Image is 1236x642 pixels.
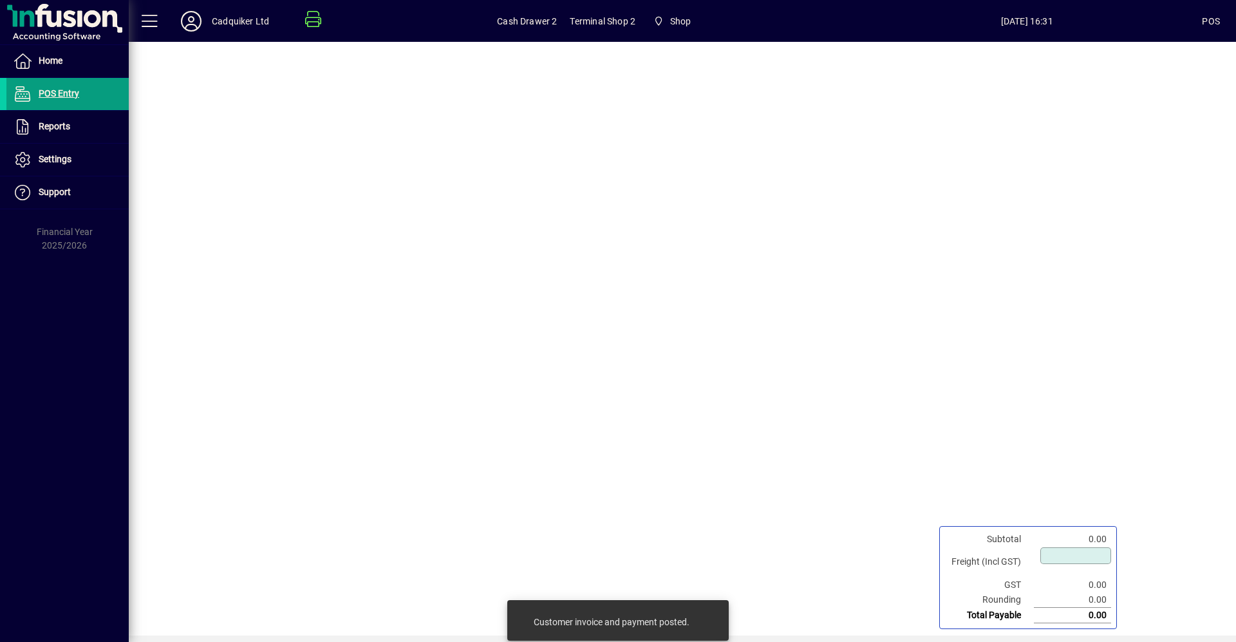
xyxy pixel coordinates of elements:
span: Shop [670,11,691,32]
td: Total Payable [945,608,1034,623]
td: 0.00 [1034,592,1111,608]
span: Terminal Shop 2 [570,11,635,32]
div: Customer invoice and payment posted. [534,616,689,628]
span: [DATE] 16:31 [852,11,1202,32]
div: Cadquiker Ltd [212,11,269,32]
span: Home [39,55,62,66]
button: Profile [171,10,212,33]
a: Settings [6,144,129,176]
span: Support [39,187,71,197]
span: Cash Drawer 2 [497,11,557,32]
td: Subtotal [945,532,1034,547]
span: Reports [39,121,70,131]
td: 0.00 [1034,578,1111,592]
span: Settings [39,154,71,164]
span: POS Entry [39,88,79,99]
td: 0.00 [1034,532,1111,547]
td: 0.00 [1034,608,1111,623]
td: Freight (Incl GST) [945,547,1034,578]
td: Rounding [945,592,1034,608]
a: Reports [6,111,129,143]
a: Support [6,176,129,209]
td: GST [945,578,1034,592]
div: POS [1202,11,1220,32]
span: Shop [648,10,696,33]
a: Home [6,45,129,77]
